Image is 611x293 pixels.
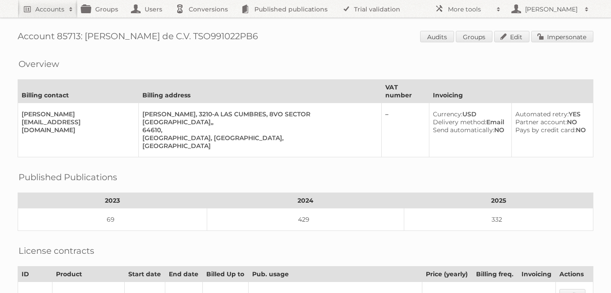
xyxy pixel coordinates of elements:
td: 332 [404,208,593,231]
div: [PERSON_NAME] [22,110,131,118]
a: Impersonate [531,31,593,42]
h2: Overview [19,57,59,70]
h2: License contracts [19,244,94,257]
div: Email [433,118,504,126]
th: Product [52,267,124,282]
th: 2025 [404,193,593,208]
th: Invoicing [429,80,593,103]
td: – [381,103,429,157]
div: NO [515,126,586,134]
h2: Published Publications [19,171,117,184]
div: 64610, [142,126,374,134]
th: ID [18,267,52,282]
th: Invoicing [518,267,555,282]
span: Currency: [433,110,462,118]
h2: [PERSON_NAME] [523,5,580,14]
span: Send automatically: [433,126,494,134]
th: Billing freq. [472,267,518,282]
div: YES [515,110,586,118]
th: End date [165,267,203,282]
a: Edit [494,31,529,42]
a: Groups [456,31,492,42]
span: Pays by credit card: [515,126,576,134]
th: 2023 [18,193,207,208]
div: NO [433,126,504,134]
span: Partner account: [515,118,567,126]
th: Pub. usage [249,267,422,282]
td: 69 [18,208,207,231]
th: Billing contact [18,80,139,103]
h2: More tools [448,5,492,14]
div: NO [515,118,586,126]
a: Audits [420,31,454,42]
div: [GEOGRAPHIC_DATA], [GEOGRAPHIC_DATA], [142,134,374,142]
td: 429 [207,208,404,231]
th: Price (yearly) [422,267,472,282]
div: USD [433,110,504,118]
span: Delivery method: [433,118,486,126]
div: [EMAIL_ADDRESS][DOMAIN_NAME] [22,118,131,134]
th: VAT number [381,80,429,103]
th: Start date [124,267,165,282]
div: [GEOGRAPHIC_DATA] [142,142,374,150]
div: [PERSON_NAME], 3210-A LAS CUMBRES, 8VO SECTOR [GEOGRAPHIC_DATA],, [142,110,374,126]
th: 2024 [207,193,404,208]
h1: Account 85713: [PERSON_NAME] de C.V. TSO991022PB6 [18,31,593,44]
th: Billing address [139,80,381,103]
span: Automated retry: [515,110,569,118]
th: Billed Up to [203,267,249,282]
th: Actions [555,267,593,282]
h2: Accounts [35,5,64,14]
